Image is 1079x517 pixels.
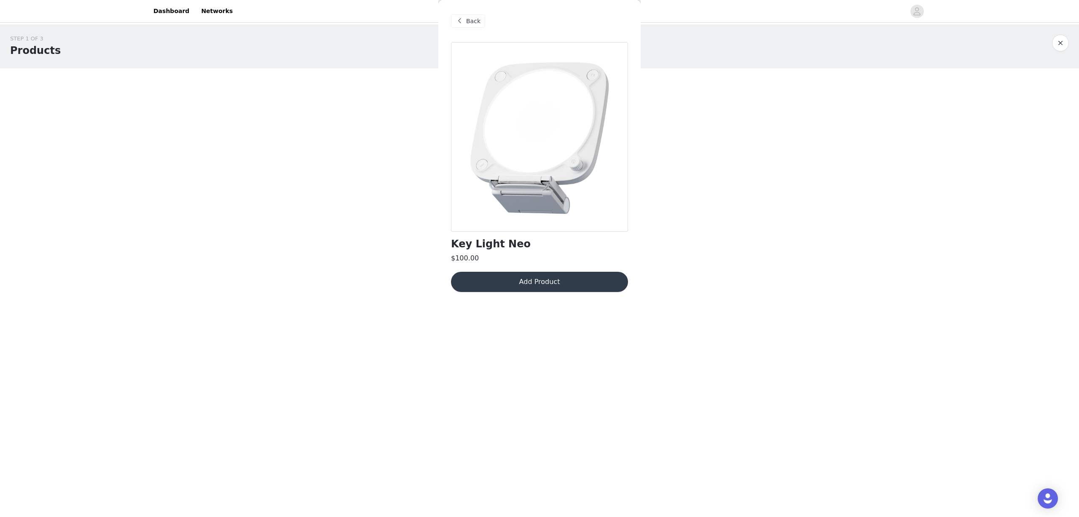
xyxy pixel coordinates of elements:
div: Open Intercom Messenger [1038,488,1058,509]
h1: Key Light Neo [451,238,531,250]
h1: Products [10,43,61,58]
button: Add Product [451,272,628,292]
span: Back [466,17,480,26]
a: Networks [196,2,238,21]
h3: $100.00 [451,253,479,263]
a: Dashboard [148,2,194,21]
div: avatar [913,5,921,18]
div: STEP 1 OF 3 [10,35,61,43]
